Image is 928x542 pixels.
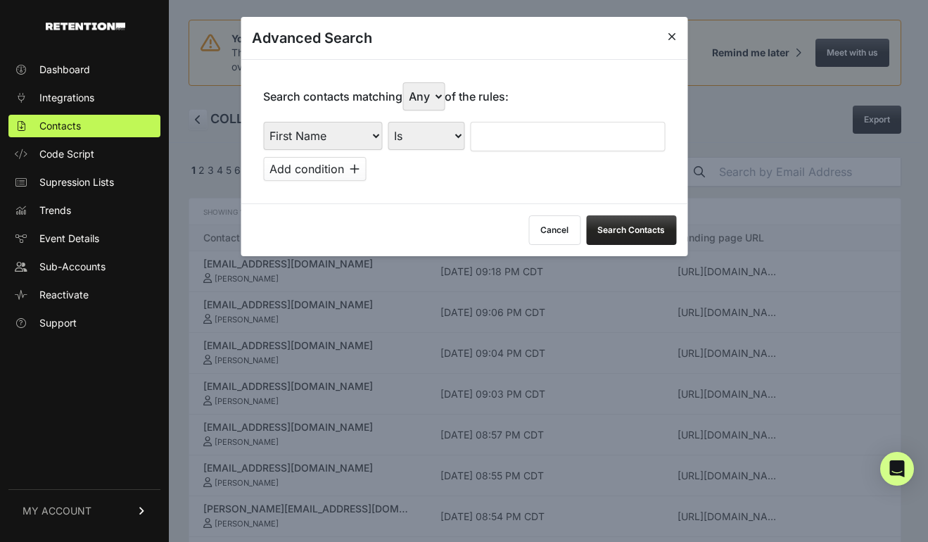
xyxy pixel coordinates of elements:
[39,147,94,161] span: Code Script
[586,215,676,245] button: Search Contacts
[39,203,71,218] span: Trends
[263,157,366,181] button: Add condition
[8,87,160,109] a: Integrations
[8,256,160,278] a: Sub-Accounts
[8,312,160,334] a: Support
[8,284,160,306] a: Reactivate
[8,143,160,165] a: Code Script
[46,23,125,30] img: Retention.com
[8,115,160,137] a: Contacts
[39,316,77,330] span: Support
[8,171,160,194] a: Supression Lists
[263,82,509,111] p: Search contacts matching of the rules:
[39,232,99,246] span: Event Details
[39,175,114,189] span: Supression Lists
[8,489,160,532] a: MY ACCOUNT
[39,91,94,105] span: Integrations
[252,28,372,48] h3: Advanced Search
[39,119,81,133] span: Contacts
[528,215,580,245] button: Cancel
[8,199,160,222] a: Trends
[8,58,160,81] a: Dashboard
[23,504,91,518] span: MY ACCOUNT
[8,227,160,250] a: Event Details
[39,63,90,77] span: Dashboard
[39,288,89,302] span: Reactivate
[39,260,106,274] span: Sub-Accounts
[880,452,914,486] div: Open Intercom Messenger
